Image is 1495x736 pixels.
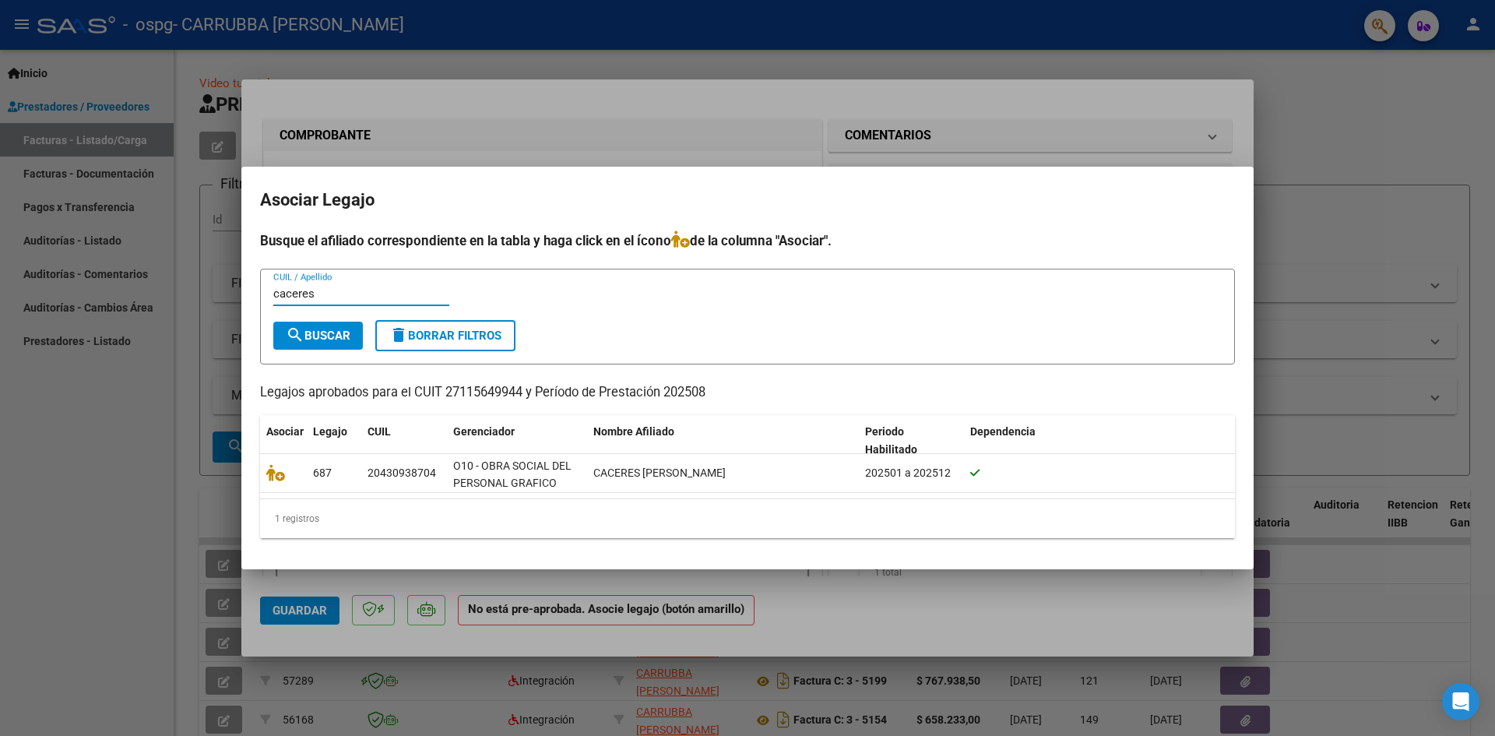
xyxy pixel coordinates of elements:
[970,425,1036,438] span: Dependencia
[453,425,515,438] span: Gerenciador
[865,464,958,482] div: 202501 a 202512
[260,231,1235,251] h4: Busque el afiliado correspondiente en la tabla y haga click en el ícono de la columna "Asociar".
[447,415,587,467] datatable-header-cell: Gerenciador
[593,467,726,479] span: CACERES GONZALO MAXIMILIANO
[266,425,304,438] span: Asociar
[260,499,1235,538] div: 1 registros
[368,425,391,438] span: CUIL
[313,425,347,438] span: Legajo
[260,383,1235,403] p: Legajos aprobados para el CUIT 27115649944 y Período de Prestación 202508
[286,329,350,343] span: Buscar
[865,425,917,456] span: Periodo Habilitado
[361,415,447,467] datatable-header-cell: CUIL
[375,320,515,351] button: Borrar Filtros
[286,326,304,344] mat-icon: search
[859,415,964,467] datatable-header-cell: Periodo Habilitado
[389,326,408,344] mat-icon: delete
[587,415,859,467] datatable-header-cell: Nombre Afiliado
[260,415,307,467] datatable-header-cell: Asociar
[964,415,1236,467] datatable-header-cell: Dependencia
[593,425,674,438] span: Nombre Afiliado
[389,329,501,343] span: Borrar Filtros
[260,185,1235,215] h2: Asociar Legajo
[273,322,363,350] button: Buscar
[313,467,332,479] span: 687
[1442,683,1479,720] div: Open Intercom Messenger
[368,464,436,482] div: 20430938704
[453,460,572,490] span: O10 - OBRA SOCIAL DEL PERSONAL GRAFICO
[307,415,361,467] datatable-header-cell: Legajo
